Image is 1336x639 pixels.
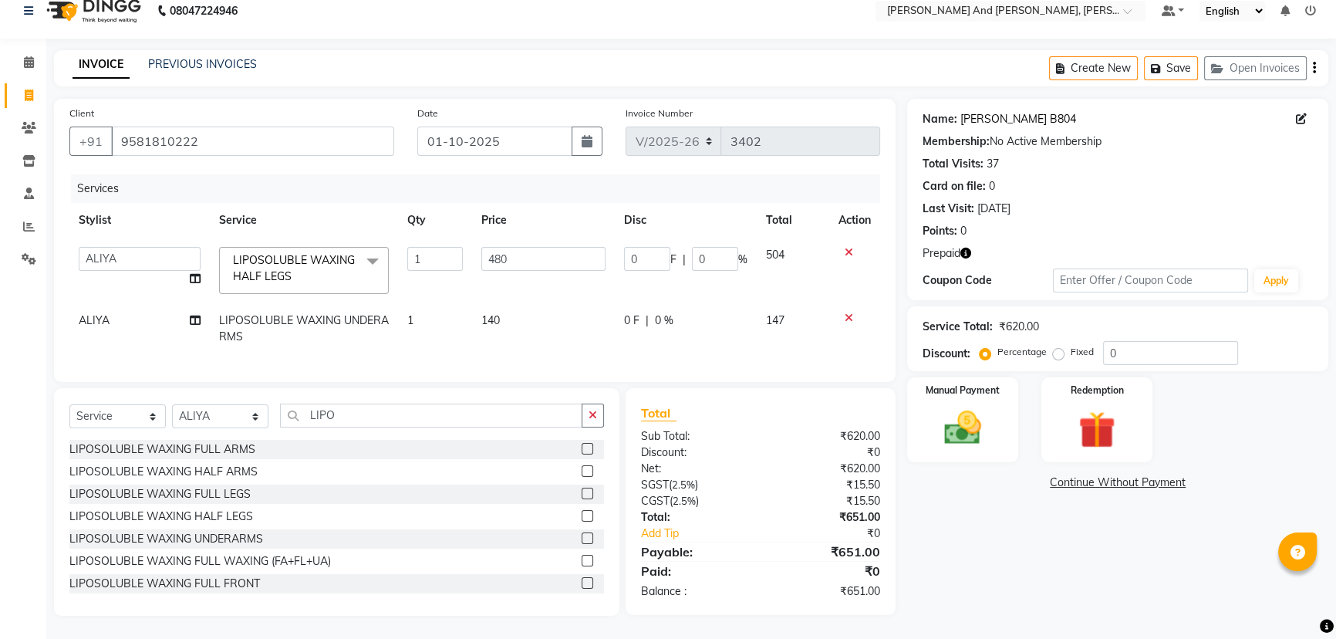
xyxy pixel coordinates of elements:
button: Apply [1254,269,1298,292]
label: Manual Payment [926,384,1000,397]
button: Create New [1049,56,1138,80]
th: Action [829,203,880,238]
div: Card on file: [923,178,986,194]
span: % [738,252,747,268]
span: SGST [641,478,669,492]
label: Percentage [997,345,1047,359]
span: LIPOSOLUBLE WAXING HALF LEGS [233,253,355,283]
span: 147 [766,313,784,327]
div: LIPOSOLUBLE WAXING HALF LEGS [69,509,253,525]
span: Total [641,405,676,421]
a: [PERSON_NAME] B804 [960,111,1076,127]
th: Qty [398,203,472,238]
div: 37 [987,156,999,172]
a: Continue Without Payment [910,475,1325,491]
div: ₹0 [782,526,892,542]
div: Last Visit: [923,201,974,217]
div: LIPOSOLUBLE WAXING FULL ARMS [69,441,255,458]
label: Client [69,106,94,120]
div: LIPOSOLUBLE WAXING FULL FRONT [69,576,260,592]
th: Disc [615,203,757,238]
th: Total [757,203,829,238]
div: 0 [960,223,967,239]
div: ₹0 [761,562,892,580]
div: Services [71,174,892,203]
div: Total: [629,509,761,526]
button: +91 [69,127,113,156]
div: ₹15.50 [761,493,892,509]
div: LIPOSOLUBLE WAXING FULL LEGS [69,486,251,502]
div: ( ) [629,477,761,493]
input: Enter Offer / Coupon Code [1053,269,1248,292]
div: ₹651.00 [761,543,892,561]
a: Add Tip [629,526,783,542]
div: Name: [923,111,957,127]
span: | [683,252,686,268]
span: Prepaid [923,245,960,262]
span: CGST [641,494,670,508]
div: [DATE] [977,201,1010,217]
span: F [670,252,676,268]
div: Paid: [629,562,761,580]
div: Discount: [923,346,970,362]
div: ₹651.00 [761,509,892,526]
div: Total Visits: [923,156,983,172]
a: x [292,269,299,283]
a: PREVIOUS INVOICES [148,57,257,71]
div: ₹620.00 [761,428,892,445]
div: No Active Membership [923,134,1313,150]
label: Date [417,106,438,120]
div: ₹15.50 [761,477,892,493]
label: Invoice Number [626,106,693,120]
div: LIPOSOLUBLE WAXING HALF ARMS [69,464,258,480]
div: ₹651.00 [761,583,892,600]
span: 140 [481,313,500,327]
img: _cash.svg [933,407,993,449]
div: Service Total: [923,319,993,335]
button: Save [1144,56,1198,80]
span: 2.5% [673,495,696,507]
span: 504 [766,248,784,262]
th: Stylist [69,203,210,238]
div: LIPOSOLUBLE WAXING UNDERARMS [69,531,263,547]
span: 0 F [624,313,639,329]
div: ₹620.00 [999,319,1039,335]
div: ( ) [629,493,761,509]
th: Price [472,203,615,238]
button: Open Invoices [1204,56,1307,80]
div: ₹0 [761,445,892,461]
a: INVOICE [73,51,130,79]
label: Fixed [1071,345,1094,359]
span: 1 [407,313,413,327]
div: Sub Total: [629,428,761,445]
div: Net: [629,461,761,477]
span: | [646,313,649,329]
div: 0 [989,178,995,194]
div: Points: [923,223,957,239]
div: Balance : [629,583,761,600]
div: Payable: [629,543,761,561]
span: 2.5% [672,478,695,491]
input: Search or Scan [280,404,582,428]
img: _gift.svg [1067,407,1127,453]
div: Discount: [629,445,761,461]
span: ALIYA [79,313,110,327]
div: Membership: [923,134,990,150]
input: Search by Name/Mobile/Email/Code [111,127,394,156]
div: ₹620.00 [761,461,892,477]
div: Coupon Code [923,272,1053,289]
label: Redemption [1071,384,1124,397]
span: LIPOSOLUBLE WAXING UNDERARMS [219,313,389,343]
div: LIPOSOLUBLE WAXING FULL WAXING (FA+FL+UA) [69,553,331,570]
span: 0 % [655,313,673,329]
th: Service [210,203,398,238]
